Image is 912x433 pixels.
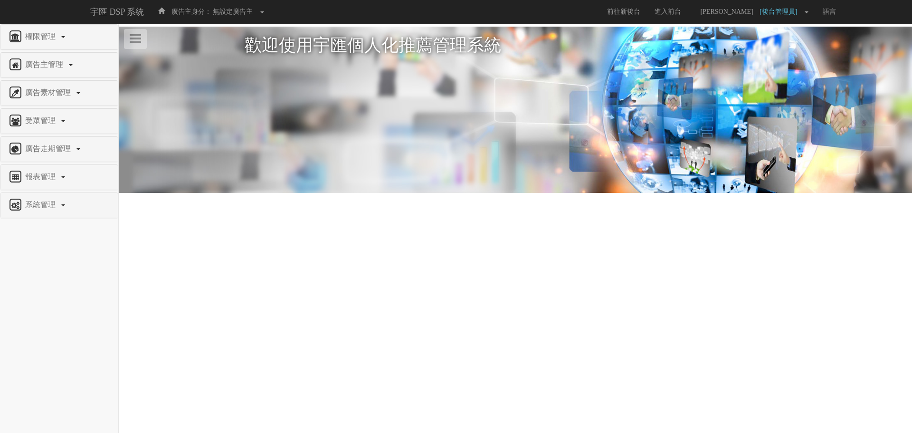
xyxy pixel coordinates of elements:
[23,173,60,181] span: 報表管理
[8,29,111,45] a: 權限管理
[8,198,111,213] a: 系統管理
[23,201,60,209] span: 系統管理
[8,142,111,157] a: 廣告走期管理
[171,8,211,15] span: 廣告主身分：
[23,60,68,68] span: 廣告主管理
[23,32,60,40] span: 權限管理
[8,114,111,129] a: 受眾管理
[8,58,111,73] a: 廣告主管理
[8,170,111,185] a: 報表管理
[8,86,111,101] a: 廣告素材管理
[760,8,802,15] span: [後台管理員]
[23,144,76,153] span: 廣告走期管理
[245,36,786,55] h1: 歡迎使用宇匯個人化推薦管理系統
[213,8,253,15] span: 無設定廣告主
[23,88,76,96] span: 廣告素材管理
[695,8,758,15] span: [PERSON_NAME]
[23,116,60,125] span: 受眾管理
